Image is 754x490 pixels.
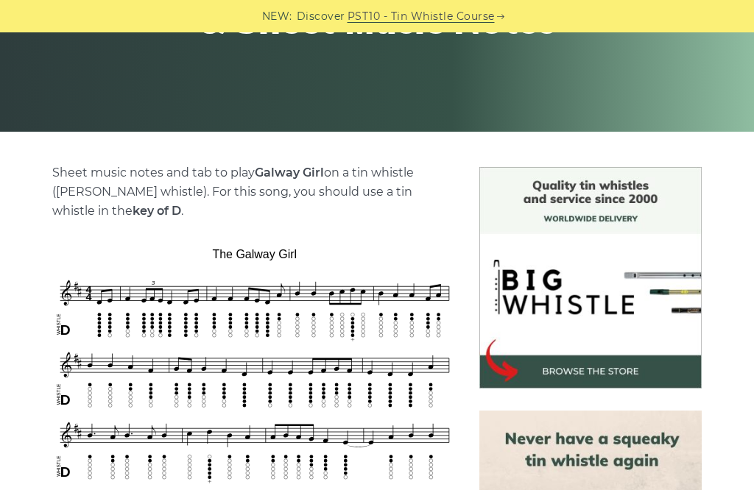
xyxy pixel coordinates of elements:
img: BigWhistle Tin Whistle Store [479,167,701,388]
a: PST10 - Tin Whistle Course [348,8,495,25]
span: NEW: [262,8,292,25]
strong: Galway Girl [255,166,324,180]
span: Discover [297,8,345,25]
strong: key of D [133,204,181,218]
p: Sheet music notes and tab to play on a tin whistle ([PERSON_NAME] whistle). For this song, you sh... [52,163,457,221]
